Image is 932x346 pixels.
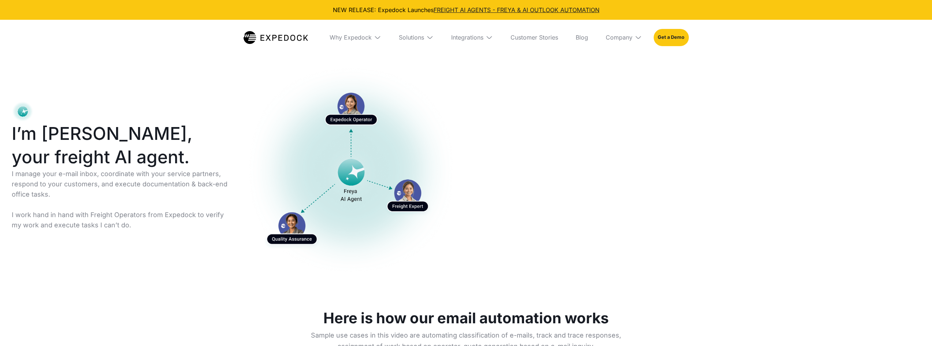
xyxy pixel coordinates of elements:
a: Customer Stories [505,20,564,55]
p: I manage your e-mail inbox, coordinate with your service partners, respond to your customers, and... [12,169,234,230]
div: Integrations [445,20,499,55]
a: Blog [570,20,594,55]
div: NEW RELEASE: Expedock Launches [6,6,926,14]
div: Why Expedock [324,20,387,55]
div: Company [606,34,632,41]
a: Get a Demo [654,29,688,46]
div: Solutions [399,34,424,41]
div: Solutions [393,20,439,55]
h1: Here is how our email automation works [323,309,609,327]
a: open lightbox [245,64,457,276]
div: Why Expedock [330,34,372,41]
h1: I’m [PERSON_NAME], your freight AI agent. [12,122,234,169]
div: Company [600,20,648,55]
div: Integrations [451,34,483,41]
a: FREIGHT AI AGENTS - FREYA & AI OUTLOOK AUTOMATION [434,6,599,14]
